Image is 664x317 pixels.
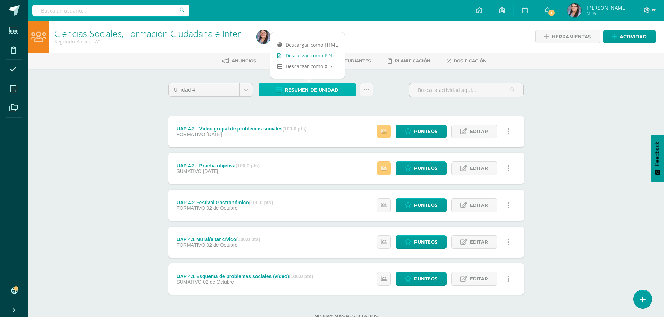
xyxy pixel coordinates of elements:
[54,27,288,39] a: Ciencias Sociales, Formación Ciudadana e Interculturalidad
[651,135,664,182] button: Feedback - Mostrar encuesta
[396,272,447,286] a: Punteos
[174,83,234,96] span: Unidad 4
[270,39,345,50] a: Descargar como HTML
[176,279,201,285] span: SUMATIVO
[396,198,447,212] a: Punteos
[54,38,248,45] div: Segundo Básico 'A'
[453,58,487,63] span: Dosificación
[206,242,237,248] span: 02 de Octubre
[414,162,437,175] span: Punteos
[206,132,222,137] span: [DATE]
[396,161,447,175] a: Punteos
[470,236,488,248] span: Editar
[236,163,260,168] strong: (100.0 pts)
[176,126,306,132] div: UAP 4.2 - Vídeo grupal de problemas sociales
[414,272,437,285] span: Punteos
[206,205,237,211] span: 02 de Octubre
[289,274,313,279] strong: (100.0 pts)
[470,162,488,175] span: Editar
[470,199,488,212] span: Editar
[620,30,647,43] span: Actividad
[409,83,523,97] input: Busca la actividad aquí...
[270,50,345,61] a: Descargar como PDF
[396,235,447,249] a: Punteos
[54,29,248,38] h1: Ciencias Sociales, Formación Ciudadana e Interculturalidad
[396,125,447,138] a: Punteos
[535,30,600,43] a: Herramientas
[236,237,260,242] strong: (100.0 pts)
[470,272,488,285] span: Editar
[587,10,627,16] span: Mi Perfil
[552,30,591,43] span: Herramientas
[285,84,338,96] span: Resumen de unidad
[329,55,371,66] a: Estudiantes
[249,200,273,205] strong: (100.0 pts)
[232,58,256,63] span: Anuncios
[176,242,205,248] span: FORMATIVO
[587,4,627,11] span: [PERSON_NAME]
[270,61,345,72] a: Descargar como XLS
[567,3,581,17] img: 3701f0f65ae97d53f8a63a338b37df93.png
[176,237,260,242] div: UAP 4.1 Mural/altar cívico
[414,236,437,248] span: Punteos
[176,200,273,205] div: UAP 4.2 Festival Gastronómico
[222,55,256,66] a: Anuncios
[339,58,371,63] span: Estudiantes
[176,132,205,137] span: FORMATIVO
[414,199,437,212] span: Punteos
[470,125,488,138] span: Editar
[257,30,270,44] img: 3701f0f65ae97d53f8a63a338b37df93.png
[176,274,313,279] div: UAP 4.1 Esquema de problemas sociales (vídeo)
[603,30,656,43] a: Actividad
[169,83,253,96] a: Unidad 4
[203,168,218,174] span: [DATE]
[176,168,201,174] span: SUMATIVO
[654,142,661,166] span: Feedback
[203,279,234,285] span: 02 de Octubre
[282,126,306,132] strong: (100.0 pts)
[176,205,205,211] span: FORMATIVO
[32,5,189,16] input: Busca un usuario...
[414,125,437,138] span: Punteos
[176,163,260,168] div: UAP 4.2 - Prueba objetiva
[548,9,555,17] span: 1
[388,55,430,66] a: Planificación
[447,55,487,66] a: Dosificación
[259,83,356,96] a: Resumen de unidad
[395,58,430,63] span: Planificación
